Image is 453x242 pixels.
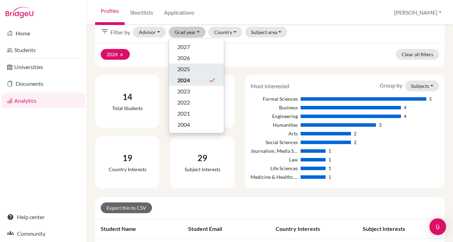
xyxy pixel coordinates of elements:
button: 2023 [169,86,224,97]
div: Journalism, Media Studies & Communication [251,147,298,155]
div: Business [251,104,298,111]
a: Students [1,43,85,57]
span: 2022 [177,98,190,107]
th: Student name [95,219,183,239]
div: 1 [328,165,331,172]
button: 2024done [169,75,224,86]
button: Country [208,27,242,37]
button: 2025 [169,64,224,75]
a: Help center [1,210,85,224]
div: 3 [379,121,381,128]
button: 2027 [169,41,224,52]
a: Community [1,227,85,241]
div: 29 [185,152,220,164]
div: 2 [354,130,356,137]
img: Bridge-U [6,7,33,18]
div: Most interested [245,82,294,90]
div: 14 [112,91,143,103]
span: 2026 [177,54,190,62]
div: Life Sciences [251,165,298,172]
div: Formal Sciences [251,95,298,102]
button: 2026 [169,52,224,64]
a: Documents [1,77,85,91]
button: Subject area [245,27,287,37]
button: [PERSON_NAME] [391,6,445,19]
th: Subject interests [357,219,445,239]
div: 2 [354,139,356,146]
div: Country interests [109,166,146,173]
button: 2021 [169,108,224,119]
span: 2027 [177,43,190,51]
span: 2021 [177,109,190,118]
a: Clear all filters [396,49,439,60]
span: 2004 [177,120,190,129]
i: filter_list [101,27,109,35]
div: 19 [109,152,146,164]
i: clear [119,52,124,57]
div: 1 [328,156,331,163]
button: Subjects [405,81,439,91]
th: Student email [183,219,270,239]
div: 1 [328,147,331,155]
button: 2022 [169,97,224,108]
div: Medicine & Healthcare [251,173,298,181]
div: Social Sciences [251,139,298,146]
div: Engineering [251,112,298,120]
div: 1 [328,173,331,181]
span: 2024 [177,76,190,84]
th: Country interests [270,219,358,239]
button: Grad year [169,27,206,37]
button: Advisor [133,27,166,37]
div: Subject interests [185,166,220,173]
div: 4 [404,104,406,111]
div: Law [251,156,298,163]
a: Universities [1,60,85,74]
button: 2004 [169,119,224,130]
span: 2025 [177,65,190,73]
button: 2024clear [101,49,130,60]
div: Group by [375,81,444,91]
div: Total students [112,105,143,112]
a: Home [1,26,85,40]
div: Humanities [251,121,298,128]
div: Open Intercom Messenger [429,218,446,235]
a: Export this to CSV [101,202,152,213]
div: 4 [404,112,406,120]
div: 5 [429,95,432,102]
a: Analytics [1,94,85,108]
span: 2023 [177,87,190,95]
i: done [209,77,216,84]
span: Filter by [110,28,130,36]
div: Arts [251,130,298,137]
div: Grad year [169,38,224,133]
